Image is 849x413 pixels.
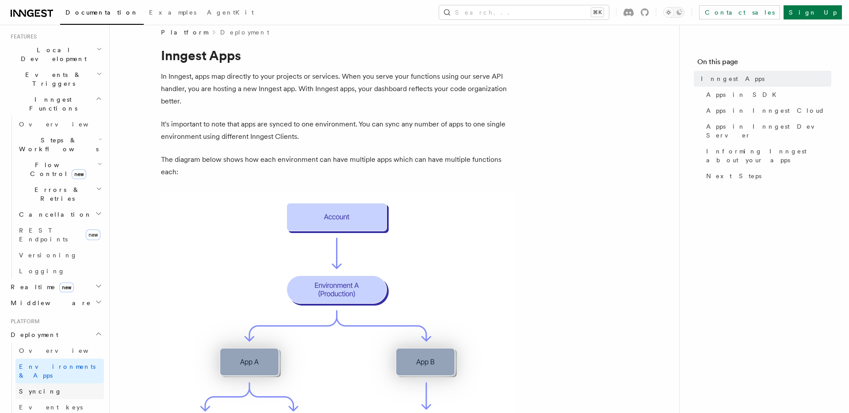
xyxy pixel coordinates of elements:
span: Middleware [7,298,91,307]
span: Logging [19,268,65,275]
kbd: ⌘K [591,8,604,17]
h4: On this page [697,57,831,71]
a: Versioning [15,247,104,263]
span: AgentKit [207,9,254,16]
a: REST Endpointsnew [15,222,104,247]
button: Local Development [7,42,104,67]
a: Deployment [220,28,269,37]
span: Cancellation [15,210,92,219]
span: Inngest Apps [701,74,765,83]
button: Flow Controlnew [15,157,104,182]
span: new [72,169,86,179]
a: Examples [144,3,202,24]
button: Middleware [7,295,104,311]
span: Platform [7,318,40,325]
h1: Inngest Apps [161,47,515,63]
span: Apps in SDK [706,90,782,99]
span: new [59,283,74,292]
a: Apps in Inngest Cloud [703,103,831,119]
span: Overview [19,121,110,128]
a: AgentKit [202,3,259,24]
button: Cancellation [15,206,104,222]
a: Contact sales [699,5,780,19]
a: Apps in Inngest Dev Server [703,119,831,143]
span: Inngest Functions [7,95,96,113]
span: Versioning [19,252,77,259]
button: Deployment [7,327,104,343]
button: Errors & Retries [15,182,104,206]
a: Logging [15,263,104,279]
span: Local Development [7,46,96,63]
button: Toggle dark mode [663,7,685,18]
a: Overview [15,116,104,132]
button: Inngest Functions [7,92,104,116]
span: Overview [19,347,110,354]
span: Flow Control [15,161,97,178]
span: Event keys [19,404,83,411]
a: Documentation [60,3,144,25]
span: Errors & Retries [15,185,96,203]
span: Examples [149,9,196,16]
span: Features [7,33,37,40]
div: Inngest Functions [7,116,104,279]
span: Events & Triggers [7,70,96,88]
span: REST Endpoints [19,227,68,243]
span: Environments & Apps [19,363,96,379]
span: Deployment [7,330,58,339]
p: It's important to note that apps are synced to one environment. You can sync any number of apps t... [161,118,515,143]
button: Realtimenew [7,279,104,295]
a: Informing Inngest about your apps [703,143,831,168]
span: Realtime [7,283,74,291]
button: Events & Triggers [7,67,104,92]
span: Apps in Inngest Dev Server [706,122,831,140]
a: Apps in SDK [703,87,831,103]
a: Environments & Apps [15,359,104,383]
a: Overview [15,343,104,359]
span: Syncing [19,388,62,395]
span: new [86,229,100,240]
a: Next Steps [703,168,831,184]
span: Next Steps [706,172,761,180]
button: Search...⌘K [439,5,609,19]
span: Apps in Inngest Cloud [706,106,825,115]
span: Platform [161,28,208,37]
button: Steps & Workflows [15,132,104,157]
span: Informing Inngest about your apps [706,147,831,164]
span: Steps & Workflows [15,136,99,153]
a: Sign Up [784,5,842,19]
a: Syncing [15,383,104,399]
p: The diagram below shows how each environment can have multiple apps which can have multiple funct... [161,153,515,178]
a: Inngest Apps [697,71,831,87]
p: In Inngest, apps map directly to your projects or services. When you serve your functions using o... [161,70,515,107]
span: Documentation [65,9,138,16]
